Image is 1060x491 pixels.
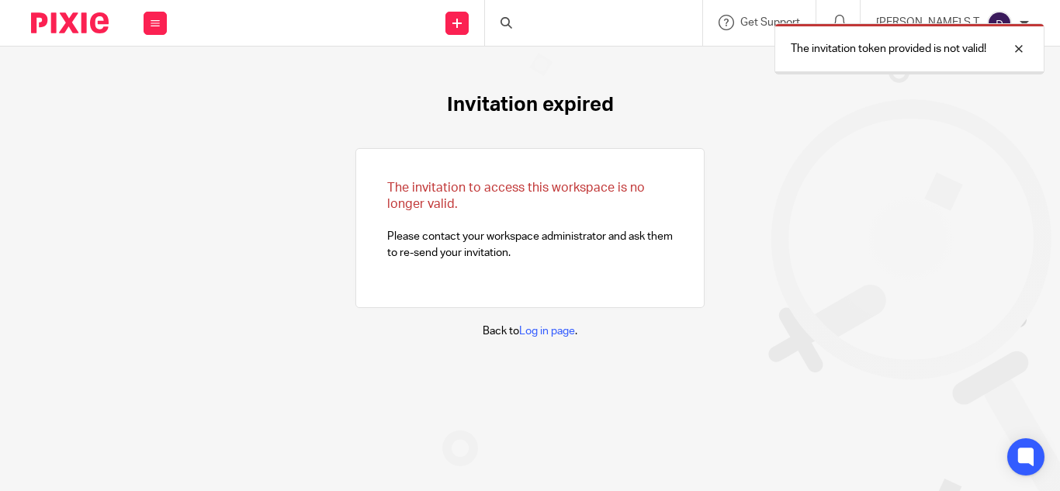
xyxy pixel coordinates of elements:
[483,323,577,339] p: Back to .
[387,182,645,210] span: The invitation to access this workspace is no longer valid.
[519,326,575,337] a: Log in page
[987,11,1012,36] img: svg%3E
[387,180,673,261] p: Please contact your workspace administrator and ask them to re-send your invitation.
[31,12,109,33] img: Pixie
[447,93,614,117] h1: Invitation expired
[791,41,986,57] p: The invitation token provided is not valid!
